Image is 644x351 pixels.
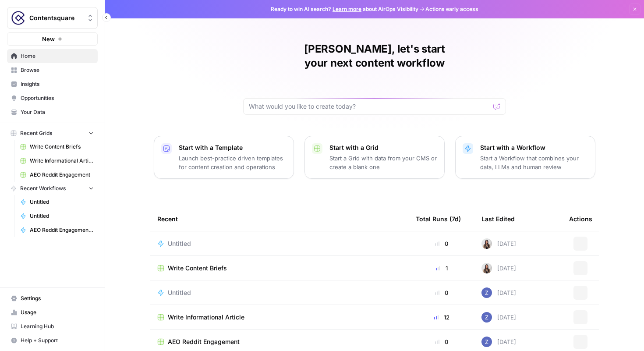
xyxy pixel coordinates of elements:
[21,294,94,302] span: Settings
[416,313,467,322] div: 12
[7,49,98,63] a: Home
[30,226,94,234] span: AEO Reddit Engagement - Fork
[30,198,94,206] span: Untitled
[42,35,55,43] span: New
[21,337,94,344] span: Help + Support
[481,238,492,249] img: if2flulneyr79yo2dtfyo8cmvm4a
[29,14,82,22] span: Contentsquare
[481,287,492,298] img: if0rly7j6ey0lzdmkp6rmyzsebv0
[416,207,461,231] div: Total Runs (7d)
[480,154,588,171] p: Start a Workflow that combines your data, LLMs and human review
[30,143,94,151] span: Write Content Briefs
[16,195,98,209] a: Untitled
[416,239,467,248] div: 0
[481,263,492,273] img: if2flulneyr79yo2dtfyo8cmvm4a
[157,313,402,322] a: Write Informational Article
[481,312,492,323] img: if0rly7j6ey0lzdmkp6rmyzsebv0
[157,207,402,231] div: Recent
[455,136,595,179] button: Start with a WorkflowStart a Workflow that combines your data, LLMs and human review
[21,323,94,330] span: Learning Hub
[481,337,516,347] div: [DATE]
[20,129,52,137] span: Recent Grids
[30,212,94,220] span: Untitled
[7,182,98,195] button: Recent Workflows
[7,91,98,105] a: Opportunities
[16,168,98,182] a: AEO Reddit Engagement
[21,94,94,102] span: Opportunities
[30,157,94,165] span: Write Informational Article
[481,312,516,323] div: [DATE]
[20,184,66,192] span: Recent Workflows
[481,287,516,298] div: [DATE]
[7,32,98,46] button: New
[179,143,287,152] p: Start with a Template
[157,239,402,248] a: Untitled
[21,80,94,88] span: Insights
[249,102,490,111] input: What would you like to create today?
[271,5,418,13] span: Ready to win AI search? about AirOps Visibility
[7,105,98,119] a: Your Data
[168,288,191,297] span: Untitled
[416,288,467,297] div: 0
[16,154,98,168] a: Write Informational Article
[7,77,98,91] a: Insights
[481,337,492,347] img: if0rly7j6ey0lzdmkp6rmyzsebv0
[16,223,98,237] a: AEO Reddit Engagement - Fork
[304,136,445,179] button: Start with a GridStart a Grid with data from your CMS or create a blank one
[7,63,98,77] a: Browse
[168,239,191,248] span: Untitled
[21,52,94,60] span: Home
[243,42,506,70] h1: [PERSON_NAME], let's start your next content workflow
[329,154,437,171] p: Start a Grid with data from your CMS or create a blank one
[21,308,94,316] span: Usage
[157,337,402,346] a: AEO Reddit Engagement
[481,238,516,249] div: [DATE]
[168,313,244,322] span: Write Informational Article
[7,291,98,305] a: Settings
[168,264,227,273] span: Write Content Briefs
[7,305,98,319] a: Usage
[7,319,98,333] a: Learning Hub
[7,127,98,140] button: Recent Grids
[481,263,516,273] div: [DATE]
[16,140,98,154] a: Write Content Briefs
[480,143,588,152] p: Start with a Workflow
[179,154,287,171] p: Launch best-practice driven templates for content creation and operations
[157,288,402,297] a: Untitled
[157,264,402,273] a: Write Content Briefs
[569,207,592,231] div: Actions
[425,5,478,13] span: Actions early access
[416,337,467,346] div: 0
[10,10,26,26] img: Contentsquare Logo
[21,108,94,116] span: Your Data
[333,6,361,12] a: Learn more
[30,171,94,179] span: AEO Reddit Engagement
[329,143,437,152] p: Start with a Grid
[168,337,240,346] span: AEO Reddit Engagement
[416,264,467,273] div: 1
[16,209,98,223] a: Untitled
[481,207,515,231] div: Last Edited
[7,7,98,29] button: Workspace: Contentsquare
[154,136,294,179] button: Start with a TemplateLaunch best-practice driven templates for content creation and operations
[7,333,98,347] button: Help + Support
[21,66,94,74] span: Browse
